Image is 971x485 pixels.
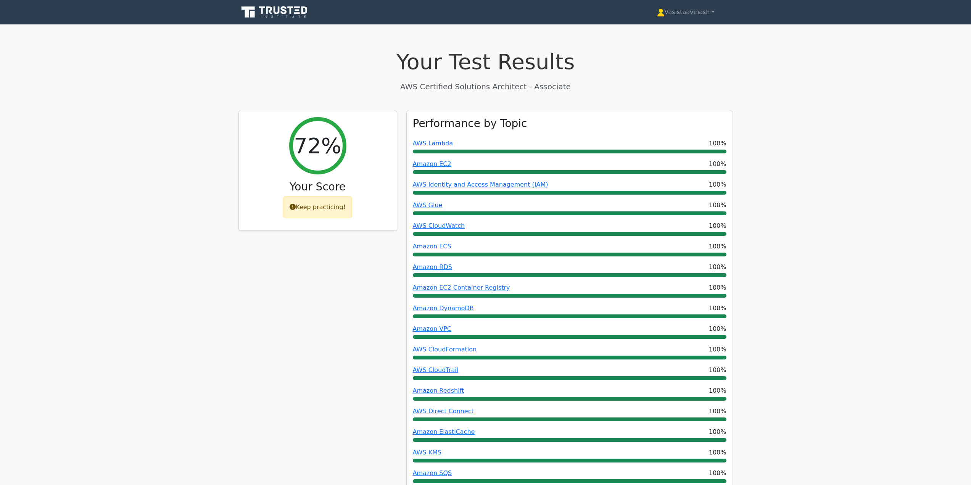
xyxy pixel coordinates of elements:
[413,408,474,415] a: AWS Direct Connect
[413,201,443,209] a: AWS Glue
[709,407,726,416] span: 100%
[294,133,341,158] h2: 72%
[709,160,726,169] span: 100%
[283,196,352,218] div: Keep practicing!
[709,201,726,210] span: 100%
[709,139,726,148] span: 100%
[709,345,726,354] span: 100%
[238,49,733,74] h1: Your Test Results
[413,117,527,130] h3: Performance by Topic
[413,366,459,374] a: AWS CloudTrail
[709,304,726,313] span: 100%
[413,346,477,353] a: AWS CloudFormation
[245,180,391,193] h3: Your Score
[709,386,726,395] span: 100%
[709,263,726,272] span: 100%
[413,140,453,147] a: AWS Lambda
[639,5,733,20] a: Vasistaavinash
[413,387,464,394] a: Amazon Redshift
[413,449,442,456] a: AWS KMS
[709,324,726,334] span: 100%
[709,448,726,457] span: 100%
[413,305,474,312] a: Amazon DynamoDB
[709,427,726,437] span: 100%
[413,469,452,477] a: Amazon SQS
[709,221,726,230] span: 100%
[413,284,510,291] a: Amazon EC2 Container Registry
[413,428,475,435] a: Amazon ElastiCache
[709,180,726,189] span: 100%
[413,222,465,229] a: AWS CloudWatch
[413,325,452,332] a: Amazon VPC
[413,263,452,271] a: Amazon RDS
[709,283,726,292] span: 100%
[238,81,733,92] p: AWS Certified Solutions Architect - Associate
[709,366,726,375] span: 100%
[413,181,548,188] a: AWS Identity and Access Management (IAM)
[709,242,726,251] span: 100%
[413,243,451,250] a: Amazon ECS
[709,469,726,478] span: 100%
[413,160,451,168] a: Amazon EC2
